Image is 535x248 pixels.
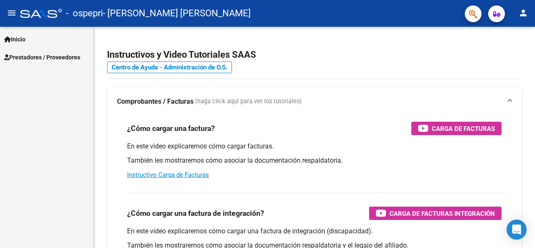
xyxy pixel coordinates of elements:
[369,207,502,220] button: Carga de Facturas Integración
[103,4,251,23] span: - [PERSON_NAME] [PERSON_NAME]
[507,220,527,240] div: Open Intercom Messenger
[390,208,495,219] span: Carga de Facturas Integración
[127,207,264,219] h3: ¿Cómo cargar una factura de integración?
[117,97,194,106] strong: Comprobantes / Facturas
[127,171,209,179] a: Instructivo Carga de Facturas
[107,47,522,63] h2: Instructivos y Video Tutoriales SAAS
[127,123,215,134] h3: ¿Cómo cargar una factura?
[127,142,502,151] p: En este video explicaremos cómo cargar facturas.
[107,88,522,115] mat-expansion-panel-header: Comprobantes / Facturas (haga click aquí para ver los tutoriales)
[411,122,502,135] button: Carga de Facturas
[107,61,232,73] a: Centro de Ayuda - Administración de O.S.
[195,97,302,106] span: (haga click aquí para ver los tutoriales)
[66,4,103,23] span: - ospepri
[127,156,502,165] p: También les mostraremos cómo asociar la documentación respaldatoria.
[4,53,80,62] span: Prestadores / Proveedores
[7,8,17,18] mat-icon: menu
[127,227,502,236] p: En este video explicaremos cómo cargar una factura de integración (discapacidad).
[4,35,25,44] span: Inicio
[518,8,528,18] mat-icon: person
[432,123,495,134] span: Carga de Facturas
